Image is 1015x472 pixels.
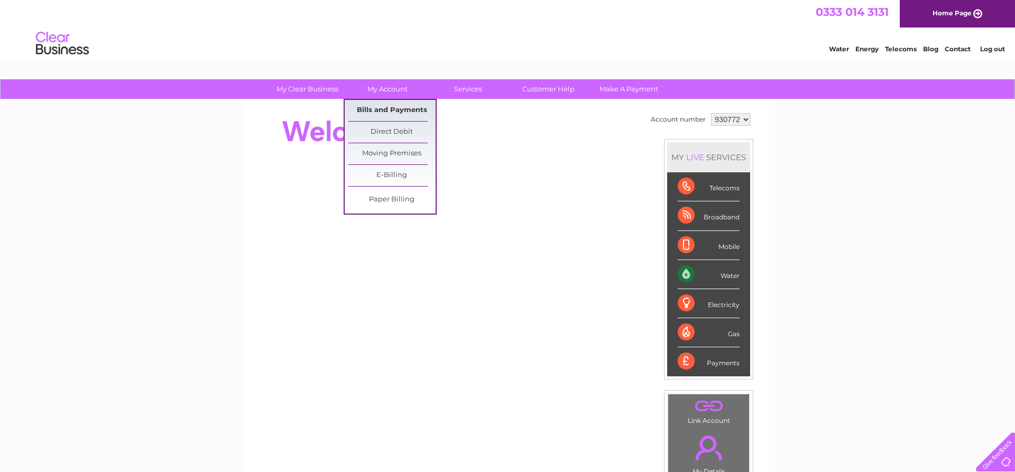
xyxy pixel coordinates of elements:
[678,172,740,201] div: Telecoms
[668,394,750,427] td: Link Account
[885,45,917,53] a: Telecoms
[684,152,706,162] div: LIVE
[678,289,740,318] div: Electricity
[671,397,746,415] a: .
[667,142,750,172] div: MY SERVICES
[816,5,889,18] a: 0333 014 3131
[35,27,89,60] img: logo.png
[678,318,740,347] div: Gas
[980,45,1005,53] a: Log out
[678,260,740,289] div: Water
[344,79,431,99] a: My Account
[505,79,592,99] a: Customer Help
[259,6,758,51] div: Clear Business is a trading name of Verastar Limited (registered in [GEOGRAPHIC_DATA] No. 3667643...
[348,165,436,186] a: E-Billing
[855,45,879,53] a: Energy
[678,347,740,376] div: Payments
[678,201,740,230] div: Broadband
[923,45,938,53] a: Blog
[678,231,740,260] div: Mobile
[585,79,672,99] a: Make A Payment
[348,143,436,164] a: Moving Premises
[348,189,436,210] a: Paper Billing
[829,45,849,53] a: Water
[425,79,512,99] a: Services
[348,122,436,143] a: Direct Debit
[648,110,708,128] td: Account number
[671,429,746,466] a: .
[264,79,351,99] a: My Clear Business
[348,100,436,121] a: Bills and Payments
[945,45,971,53] a: Contact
